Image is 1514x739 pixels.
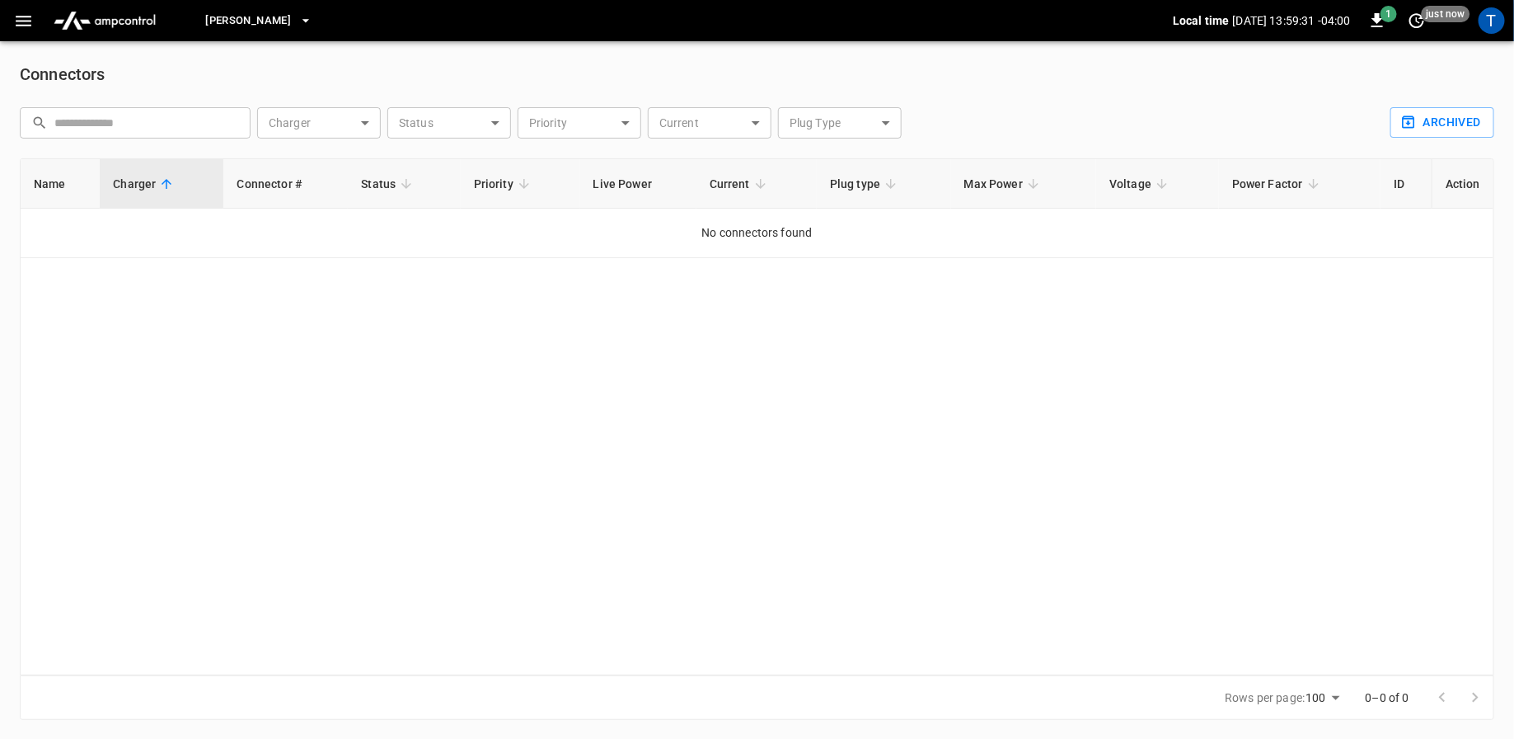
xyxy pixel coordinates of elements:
p: [DATE] 13:59:31 -04:00 [1233,12,1351,29]
span: [PERSON_NAME] [205,12,291,31]
span: Plug type [830,174,902,194]
th: ID [1380,159,1432,209]
div: profile-icon [1479,7,1505,34]
span: Max Power [964,174,1044,194]
button: [PERSON_NAME] [199,5,319,37]
span: Voltage [1109,174,1173,194]
button: Archived [1390,107,1494,138]
th: Live Power [580,159,696,209]
th: Action [1432,159,1493,209]
th: Connector # [223,159,348,209]
th: Name [21,159,100,209]
span: Charger [113,174,177,194]
div: 100 [1305,686,1345,710]
td: No connectors found [21,209,1493,258]
p: Local time [1173,12,1230,29]
span: just now [1422,6,1470,22]
p: Rows per page: [1225,690,1305,706]
span: 1 [1380,6,1397,22]
h6: Connectors [20,61,1494,87]
span: Power Factor [1232,174,1324,194]
span: Priority [474,174,535,194]
img: ampcontrol.io logo [47,5,162,36]
span: Current [710,174,771,194]
p: 0–0 of 0 [1366,690,1409,706]
span: Status [361,174,417,194]
button: set refresh interval [1404,7,1430,34]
